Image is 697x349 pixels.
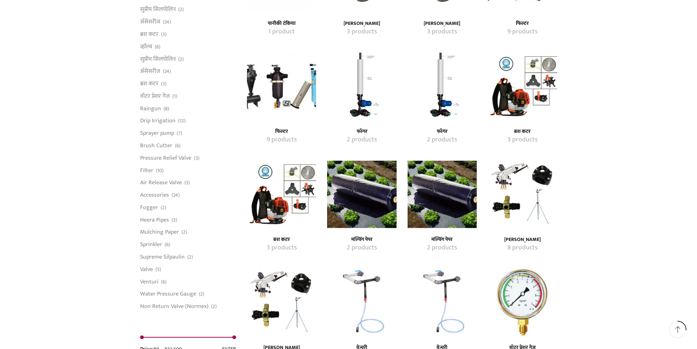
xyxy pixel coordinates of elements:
span: (24) [172,192,180,199]
a: Visit product category प्रेशर रिलीफ व्हाॅल्व [335,27,388,37]
mark: 9 products [267,135,297,145]
a: Visit product category फॉगर [335,129,388,135]
img: वॉटर प्रेशर गेज [488,267,557,337]
a: अ‍ॅसेसरीज [140,65,160,78]
a: Visit product category मल्चिंग पेपर [408,159,477,229]
a: Heera Pipes [140,214,169,226]
mark: 3 products [267,243,297,253]
h4: [PERSON_NAME] [335,21,388,27]
a: Visit product category वॉटर प्रेशर गेज [488,267,557,337]
span: (24) [163,18,171,26]
mark: 2 products [347,135,377,145]
a: Visit product category फॉगर [335,135,388,145]
a: Visit product category फॉगर [327,51,396,120]
span: (3) [161,31,166,38]
a: वॉटर प्रेशर गेज [140,90,170,102]
span: (6) [175,142,180,149]
h4: ब्रश कटर [255,237,308,243]
a: Visit product category प्रेशर रिलीफ व्हाॅल्व [416,27,469,37]
a: सुप्रीम सिलपोलिन [140,53,176,65]
span: (10) [156,167,164,174]
h4: फिल्टर [255,129,308,135]
a: Visit product category फिल्टर [247,51,316,120]
img: वेन्चुरी [327,267,396,337]
h4: फॉगर [416,129,469,135]
a: Filter [140,164,153,177]
a: Visit product category मल्चिंग पेपर [335,237,388,243]
a: Accessories [140,189,169,201]
span: (2) [187,253,193,261]
h4: [PERSON_NAME] [496,237,549,243]
img: मल्चिंग पेपर [327,159,396,229]
a: Visit product category ब्रश कटर [496,135,549,145]
a: Visit product category मल्चिंग पेपर [335,243,388,253]
mark: 9 products [507,27,537,37]
a: Visit product category फिल्टर [255,129,308,135]
a: Visit product category फॉगर [416,129,469,135]
a: Visit product category रेन गन [488,159,557,229]
a: Air Release Valve [140,177,182,189]
h4: पानीकी टंकिया [255,21,308,27]
a: Visit product category पानीकी टंकिया [255,21,308,27]
a: Water Pressure Gauge [140,288,196,300]
h4: [PERSON_NAME] [416,21,469,27]
a: Mulching Paper [140,226,179,238]
span: (6) [155,43,160,51]
a: Venturi [140,275,158,288]
span: (12) [178,117,186,125]
span: (8) [164,105,169,112]
img: रेन गन [488,159,557,229]
a: Visit product category फिल्टर [496,21,549,27]
mark: 1 product [268,27,295,37]
a: Visit product category मल्चिंग पेपर [416,243,469,253]
a: Raingun [140,102,161,115]
img: ब्रश कटर [247,159,316,229]
mark: 3 products [507,135,537,145]
span: (3) [194,155,199,162]
h4: मल्चिंग पेपर [416,237,469,243]
a: Visit product category फिल्टर [496,27,549,37]
mark: 2 products [347,243,377,253]
a: Visit product category रेन गन [247,267,316,337]
mark: 2 products [427,243,457,253]
a: ब्रश कटर [140,78,158,90]
a: Fogger [140,201,158,214]
a: Visit product category फॉगर [408,51,477,120]
mark: 8 products [507,243,537,253]
a: Pressure Relief Valve [140,152,191,164]
span: (1) [172,93,177,100]
img: फॉगर [327,51,396,120]
img: फिल्टर [247,51,316,120]
h4: फिल्टर [496,21,549,27]
a: Visit product category ब्रश कटर [496,129,549,135]
a: Visit product category रेन गन [496,243,549,253]
a: Drip Irrigation [140,115,176,127]
a: ब्रश कटर [140,28,158,40]
span: (3) [172,216,177,224]
span: (6) [161,278,166,286]
a: Supreme Silpaulin [140,251,185,263]
span: (2) [211,303,217,310]
h4: ब्रश कटर [496,129,549,135]
a: Visit product category ब्रश कटर [488,51,557,120]
h4: मल्चिंग पेपर [335,237,388,243]
span: (2) [178,6,184,13]
a: Visit product category मल्चिंग पेपर [416,237,469,243]
span: (7) [177,130,182,137]
a: Visit product category फॉगर [416,135,469,145]
mark: 2 products [427,135,457,145]
span: (2) [199,290,204,298]
a: Sprayer pump [140,127,174,140]
span: (3) [161,80,166,88]
a: व्हाॅल्व [140,40,152,53]
a: Non Return Valve (Normex) [140,300,209,311]
mark: 3 products [347,27,377,37]
a: Visit product category वेन्चुरी [408,267,477,337]
a: Visit product category ब्रश कटर [247,159,316,229]
a: Visit product category प्रेशर रिलीफ व्हाॅल्व [335,21,388,27]
img: ब्रश कटर [488,51,557,120]
img: रेन गन [247,267,316,337]
a: Visit product category वेन्चुरी [327,267,396,337]
mark: 3 products [427,27,457,37]
img: फॉगर [408,51,477,120]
